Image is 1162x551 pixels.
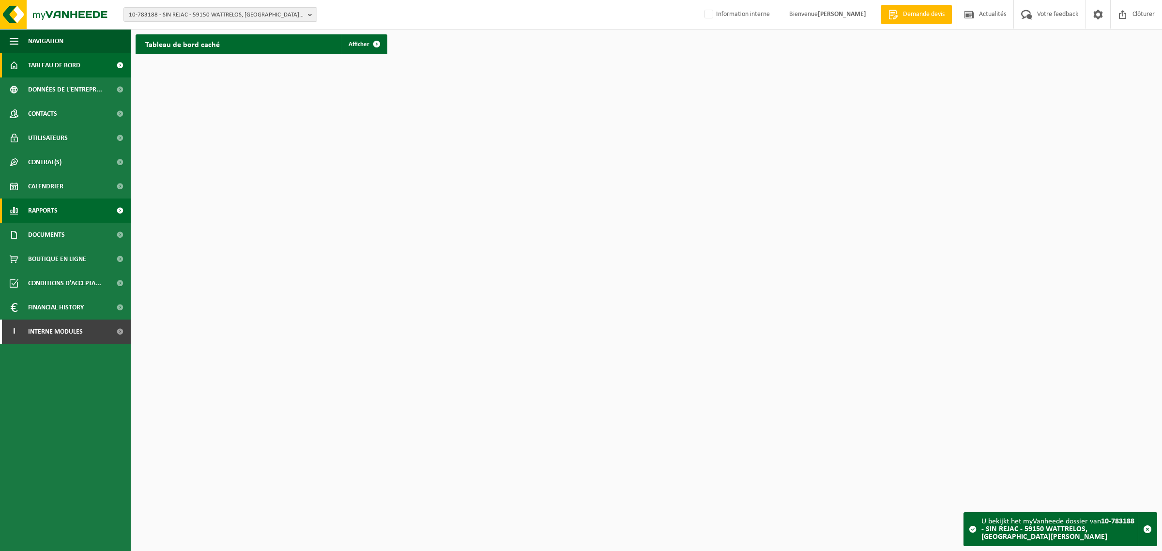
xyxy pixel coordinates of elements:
[901,10,947,19] span: Demande devis
[129,8,304,22] span: 10-783188 - SIN REJAC - 59150 WATTRELOS, [GEOGRAPHIC_DATA][PERSON_NAME]
[703,7,770,22] label: Information interne
[28,29,63,53] span: Navigation
[28,295,84,320] span: Financial History
[349,41,369,47] span: Afficher
[981,518,1134,541] strong: 10-783188 - SIN REJAC - 59150 WATTRELOS, [GEOGRAPHIC_DATA][PERSON_NAME]
[881,5,952,24] a: Demande devis
[28,77,102,102] span: Données de l'entrepr...
[28,126,68,150] span: Utilisateurs
[28,150,61,174] span: Contrat(s)
[818,11,866,18] strong: [PERSON_NAME]
[28,223,65,247] span: Documents
[10,320,18,344] span: I
[123,7,317,22] button: 10-783188 - SIN REJAC - 59150 WATTRELOS, [GEOGRAPHIC_DATA][PERSON_NAME]
[341,34,386,54] a: Afficher
[28,102,57,126] span: Contacts
[28,320,83,344] span: Interne modules
[28,174,63,199] span: Calendrier
[28,271,101,295] span: Conditions d'accepta...
[28,247,86,271] span: Boutique en ligne
[136,34,229,53] h2: Tableau de bord caché
[981,513,1138,546] div: U bekijkt het myVanheede dossier van
[28,199,58,223] span: Rapports
[28,53,80,77] span: Tableau de bord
